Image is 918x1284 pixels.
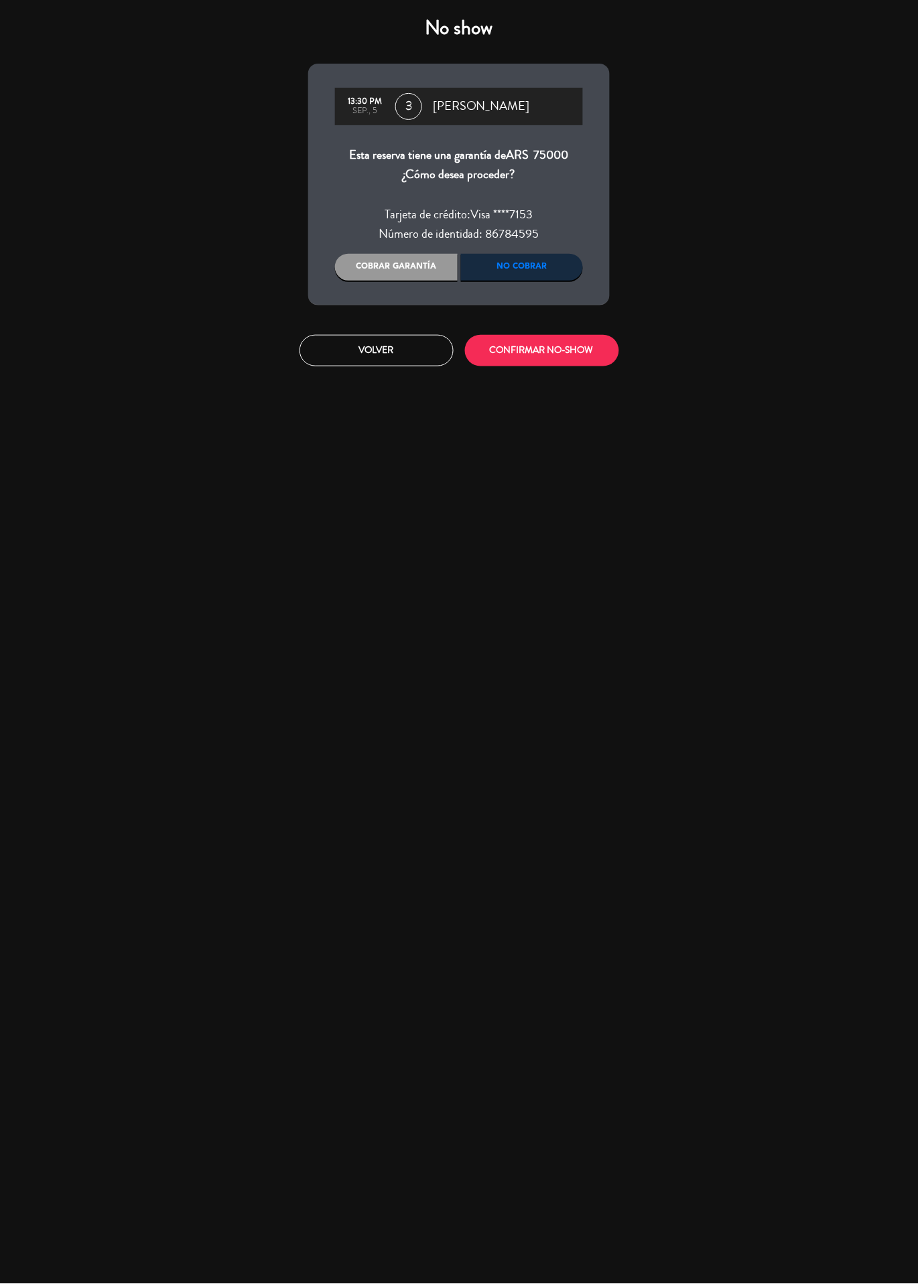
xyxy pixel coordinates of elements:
div: Número de identidad: 86784595 [335,224,583,244]
div: Tarjeta de crédito: [335,205,583,225]
div: No cobrar [461,254,584,281]
span: 75000 [534,146,569,163]
button: CONFIRMAR NO-SHOW [465,335,619,366]
div: 13:30 PM [342,97,389,106]
div: Esta reserva tiene una garantía de ¿Cómo desea proceder? [335,145,583,185]
h4: No show [308,16,610,40]
button: Volver [300,335,454,366]
span: ARS [507,146,529,163]
div: Cobrar garantía [335,254,458,281]
div: sep., 5 [342,106,389,116]
span: [PERSON_NAME] [433,96,530,117]
span: 3 [395,93,422,120]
